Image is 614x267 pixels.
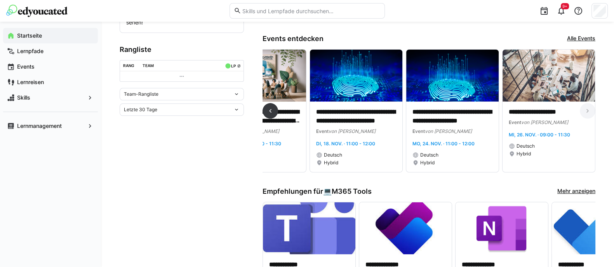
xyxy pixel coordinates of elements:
h3: Empfehlungen für [263,187,372,196]
span: von [PERSON_NAME] [521,119,568,125]
span: Mo, 24. Nov. · 11:00 - 12:00 [412,141,475,146]
span: Letzte 30 Tage [124,107,157,113]
img: image [406,50,499,102]
span: Team-Rangliste [124,91,158,97]
img: image [310,50,402,102]
img: image [359,202,452,254]
div: Rang [123,63,134,68]
span: Hybrid [324,160,338,166]
span: von [PERSON_NAME] [329,128,376,134]
a: Mehr anzeigen [557,187,595,196]
span: Hybrid [420,160,435,166]
span: Deutsch [324,152,342,158]
span: Event [316,128,329,134]
h3: Events entdecken [263,34,324,43]
a: ø [237,62,240,69]
a: Alle Events [567,34,595,43]
span: von [PERSON_NAME] [425,128,472,134]
h3: Rangliste [120,45,244,54]
span: 9+ [562,4,567,9]
img: image [263,202,355,254]
span: Hybrid [517,151,531,157]
span: Mi, 26. Nov. · 09:00 - 11:30 [509,132,570,138]
span: Deutsch [420,152,438,158]
img: image [456,202,548,254]
span: Di, 18. Nov. · 11:00 - 12:00 [316,141,375,146]
div: LP [231,64,236,68]
div: 💻️ [323,187,372,196]
img: image [503,50,595,102]
input: Skills und Lernpfade durchsuchen… [241,7,380,14]
div: Team [143,63,154,68]
span: M365 Tools [332,187,372,196]
span: Event [412,128,425,134]
span: Deutsch [517,143,535,149]
span: Event [509,119,521,125]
